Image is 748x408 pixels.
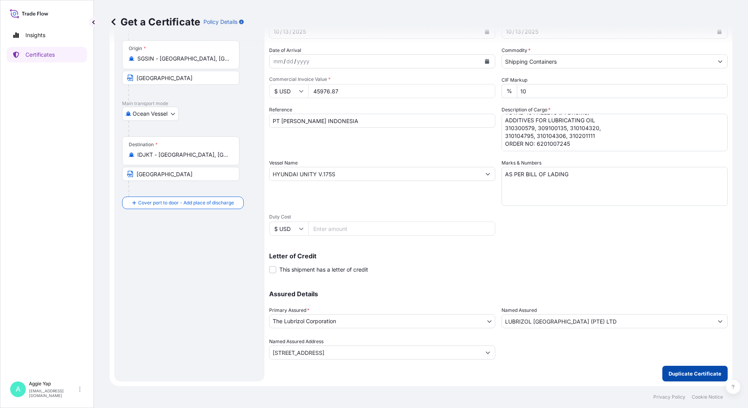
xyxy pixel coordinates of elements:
div: / [284,57,286,66]
input: Assured Name [502,314,713,328]
span: Commercial Invoice Value [269,76,495,82]
label: Reference [269,106,292,114]
textarea: AS PER BILL OF LADING [502,167,728,206]
a: Privacy Policy [653,394,685,400]
button: Cover port to door - Add place of discharge [122,197,244,209]
a: Cookie Notice [692,394,723,400]
input: Enter amount [308,222,495,236]
span: Cover port to door - Add place of discharge [138,199,234,207]
label: Named Assured Address [269,338,324,345]
div: month, [273,57,284,66]
a: Insights [7,27,87,43]
span: The Lubrizol Corporation [273,317,336,325]
input: Text to appear on certificate [122,71,239,85]
p: Policy Details [203,18,237,26]
span: A [16,385,20,393]
button: Select transport [122,107,179,121]
div: year, [296,57,310,66]
label: Commodity [502,47,530,54]
label: Description of Cargo [502,106,550,114]
p: Main transport mode [122,100,257,107]
span: Duty Cost [269,214,495,220]
input: Type to search vessel name or IMO [270,167,481,181]
p: Get a Certificate [110,16,200,28]
input: Origin [137,55,230,63]
div: Origin [129,45,146,52]
p: Certificates [25,51,55,59]
input: Enter percentage between 0 and 24% [517,84,728,98]
span: This shipment has a letter of credit [279,266,368,274]
div: day, [286,57,294,66]
label: Marks & Numbers [502,159,541,167]
button: Show suggestions [481,167,495,181]
a: Certificates [7,47,87,63]
label: CIF Markup [502,76,527,84]
p: Assured Details [269,291,728,297]
div: / [294,57,296,66]
button: Show suggestions [713,54,727,68]
p: Aggie Yap [29,381,77,387]
button: The Lubrizol Corporation [269,314,495,328]
input: Enter amount [308,84,495,98]
span: Ocean Vessel [133,110,167,118]
button: Duplicate Certificate [662,366,728,381]
div: % [502,84,517,98]
p: [EMAIL_ADDRESS][DOMAIN_NAME] [29,388,77,398]
input: Destination [137,151,230,159]
span: Primary Assured [269,306,309,314]
input: Enter booking reference [269,114,495,128]
button: Show suggestions [481,345,495,360]
p: Insights [25,31,45,39]
input: Type to search commodity [502,54,713,68]
div: Destination [129,141,158,148]
input: Text to appear on certificate [122,167,239,181]
p: Letter of Credit [269,253,728,259]
label: Vessel Name [269,159,298,167]
p: Duplicate Certificate [669,370,721,378]
span: Date of Arrival [269,47,301,54]
button: Calendar [481,55,493,68]
input: Named Assured Address [270,345,481,360]
button: Show suggestions [713,314,727,328]
label: Named Assured [502,306,537,314]
textarea: TOTAL: 40 DRUMS ADDITIVES FOR LUBRICATING OIL CN 70664 ORDER NO: PO-25-022825 [502,114,728,151]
